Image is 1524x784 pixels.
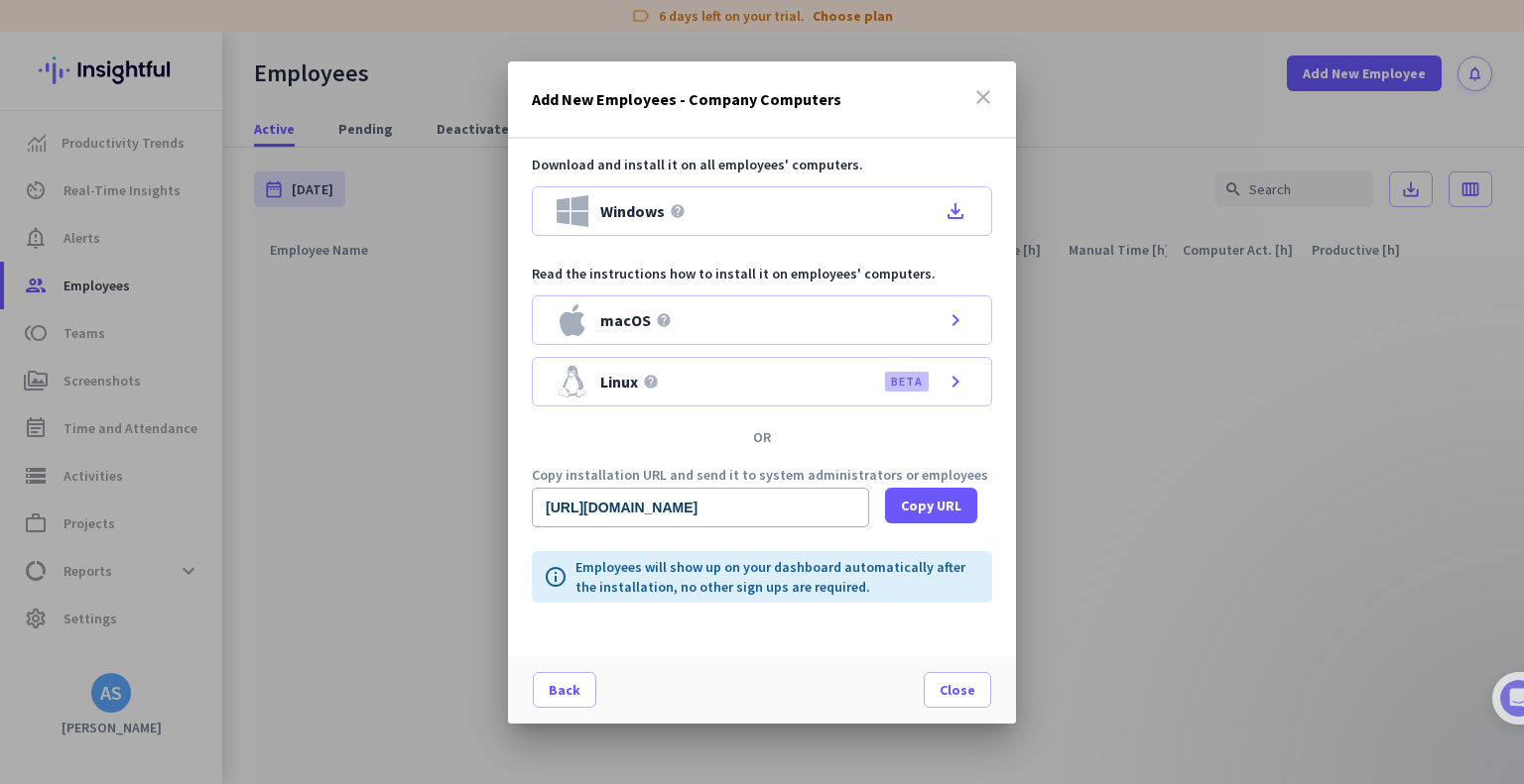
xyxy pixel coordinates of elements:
i: chevron_right [944,370,967,393]
i: help [670,203,686,219]
p: Download and install it on all employees' computers. [532,155,992,174]
p: Copy installation URL and send it to system administrators or employees [532,468,992,482]
span: Linux [600,374,638,390]
i: file_download [944,199,967,223]
i: help [643,374,659,390]
span: Close [940,680,975,700]
img: Windows [557,195,588,227]
p: Employees will show up on your dashboard automatically after the installation, no other sign ups ... [575,557,980,597]
span: macOS [600,312,651,328]
span: Back [549,680,580,700]
button: Back [533,672,596,708]
img: macOS [557,304,588,336]
div: OR [508,430,1016,444]
i: help [656,312,672,328]
img: Linux [557,366,588,397]
i: chevron_right [944,308,967,332]
button: Close [924,672,991,708]
button: Copy URL [885,488,977,523]
h3: Add New Employees - Company Computers [532,91,841,107]
input: Public download URL [532,488,869,527]
span: Copy URL [901,496,961,515]
label: BETA [891,374,923,390]
span: Windows [600,203,665,219]
i: close [971,85,995,109]
i: info [544,565,568,589]
p: Read the instructions how to install it on employees' computers. [532,264,992,283]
